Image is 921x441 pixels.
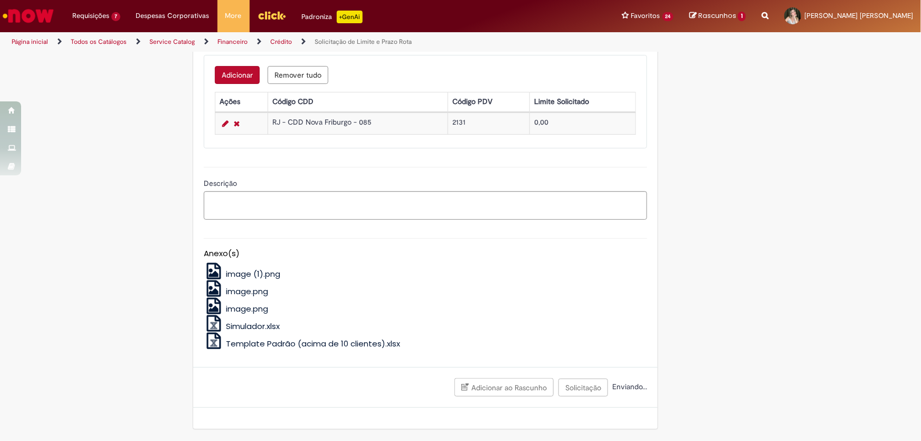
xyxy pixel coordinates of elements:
[111,12,120,21] span: 7
[71,37,127,46] a: Todos os Catálogos
[302,11,363,23] div: Padroniza
[268,92,448,111] th: Código CDD
[12,37,48,46] a: Página inicial
[804,11,913,20] span: [PERSON_NAME] [PERSON_NAME]
[662,12,674,21] span: 24
[226,321,280,332] span: Simulador.xlsx
[268,66,328,84] button: Remove all rows for Crédito
[215,66,260,84] button: Add a row for Crédito
[204,286,268,297] a: image.png
[689,11,746,21] a: Rascunhos
[268,112,448,134] td: RJ - CDD Nova Friburgo - 085
[226,268,280,279] span: image (1).png
[204,179,239,188] span: Descrição
[136,11,210,21] span: Despesas Corporativas
[8,32,606,52] ul: Trilhas de página
[738,12,746,21] span: 1
[208,42,235,52] span: Crédito
[448,92,530,111] th: Código PDV
[631,11,660,21] span: Favoritos
[610,382,647,391] span: Enviando...
[226,338,400,349] span: Template Padrão (acima de 10 clientes).xlsx
[258,7,286,23] img: click_logo_yellow_360x200.png
[270,37,292,46] a: Crédito
[204,303,268,314] a: image.png
[315,37,412,46] a: Solicitação de Limite e Prazo Rota
[204,338,400,349] a: Template Padrão (acima de 10 clientes).xlsx
[231,117,242,130] a: Remover linha 1
[530,112,636,134] td: 0,00
[226,303,268,314] span: image.png
[225,11,242,21] span: More
[226,286,268,297] span: image.png
[448,112,530,134] td: 2131
[149,37,195,46] a: Service Catalog
[220,117,231,130] a: Editar Linha 1
[204,249,647,258] h5: Anexo(s)
[217,37,248,46] a: Financeiro
[72,11,109,21] span: Requisições
[1,5,55,26] img: ServiceNow
[337,11,363,23] p: +GenAi
[204,191,647,220] textarea: Descrição
[215,92,268,111] th: Ações
[204,321,280,332] a: Simulador.xlsx
[698,11,736,21] span: Rascunhos
[204,268,280,279] a: image (1).png
[530,92,636,111] th: Limite Solicitado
